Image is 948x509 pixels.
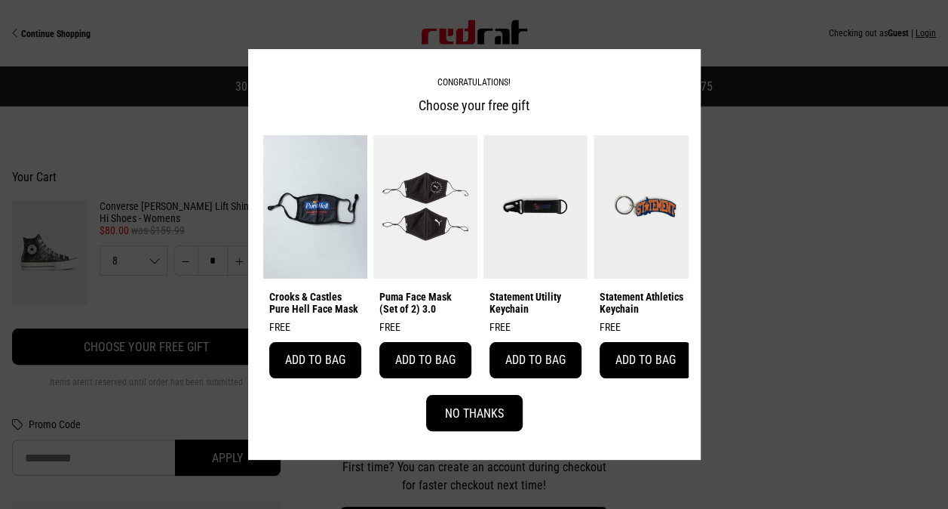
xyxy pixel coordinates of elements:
[489,342,581,378] button: Add to bag
[269,342,361,378] button: Add to bag
[260,94,689,117] h2: Choose your free gift
[269,291,361,315] a: Crooks & Castles Pure Hell Face Mask
[600,342,692,378] button: Add to bag
[594,135,698,279] img: Statement Athletics Keychain
[269,321,290,333] span: FREE
[483,135,588,279] img: Statement Utility Keychain
[600,291,692,315] a: Statement Athletics Keychain
[379,291,471,315] a: Puma Face Mask (Set of 2) 3.0
[373,135,477,279] img: Puma Face Mask (Set of 2) 3.0
[489,321,511,333] span: FREE
[379,342,471,378] button: Add to bag
[379,321,400,333] span: FREE
[426,395,523,431] button: No Thanks
[263,135,367,279] img: Crooks & Castles Pure Hell Face Mask
[489,291,581,315] a: Statement Utility Keychain
[600,321,621,333] span: FREE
